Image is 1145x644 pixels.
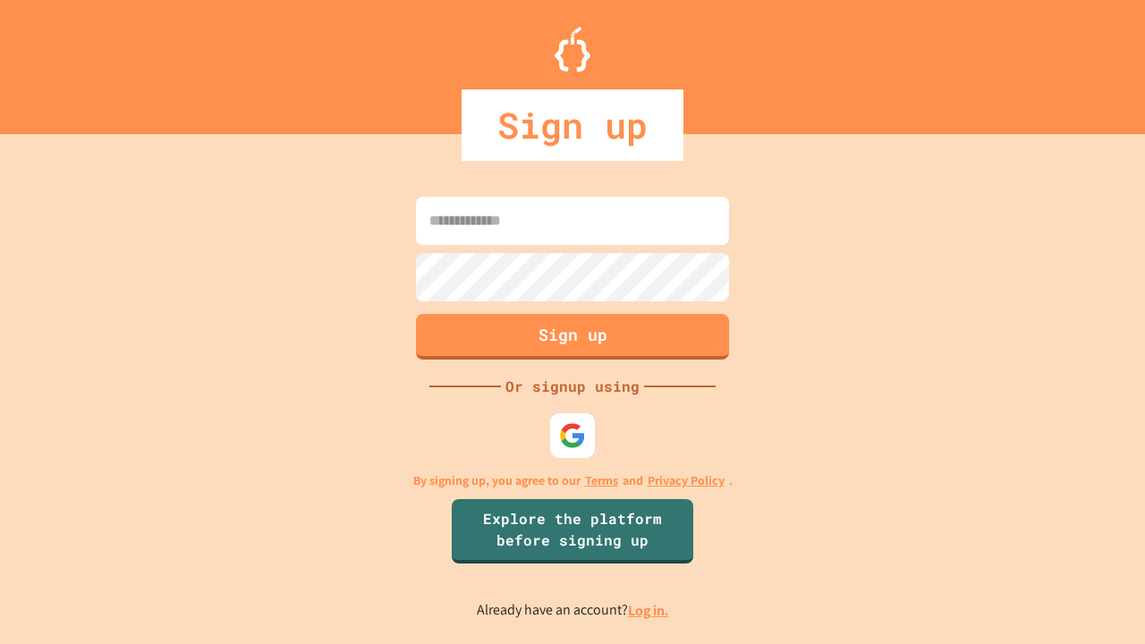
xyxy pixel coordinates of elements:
[501,376,644,397] div: Or signup using
[477,599,669,622] p: Already have an account?
[462,89,683,161] div: Sign up
[416,314,729,360] button: Sign up
[555,27,590,72] img: Logo.svg
[559,422,586,449] img: google-icon.svg
[648,471,725,490] a: Privacy Policy
[628,601,669,620] a: Log in.
[452,499,693,563] a: Explore the platform before signing up
[413,471,733,490] p: By signing up, you agree to our and .
[585,471,618,490] a: Terms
